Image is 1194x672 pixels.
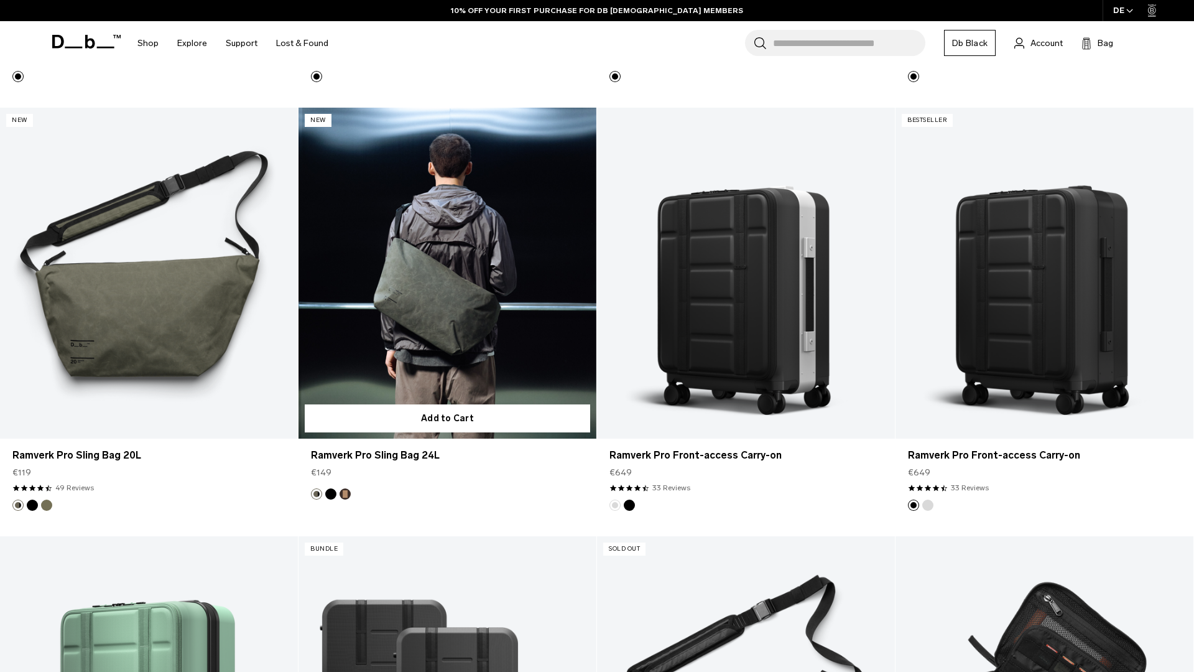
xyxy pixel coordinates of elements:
button: Bag [1081,35,1113,50]
button: Black Out [27,500,38,511]
span: €649 [609,466,632,479]
button: Black Out [311,71,322,82]
a: 33 reviews [951,482,989,493]
button: Black Out [609,71,621,82]
button: Silver [922,500,933,511]
a: Account [1014,35,1063,50]
button: Forest Green [12,500,24,511]
button: Add to Cart [305,404,590,432]
button: Espresso [340,488,351,500]
button: Black Out [12,71,24,82]
a: Ramverk Pro Sling Bag 24L [311,448,584,463]
button: Black Out [908,500,919,511]
span: €649 [908,466,930,479]
a: 49 reviews [55,482,94,493]
span: €149 [311,466,331,479]
p: Bundle [305,543,343,556]
a: Explore [177,21,207,65]
p: Sold Out [603,543,646,556]
p: New [305,114,331,127]
a: 10% OFF YOUR FIRST PURCHASE FOR DB [DEMOGRAPHIC_DATA] MEMBERS [451,5,743,16]
a: Ramverk Pro Front-access Carry-on [908,448,1181,463]
p: Bestseller [902,114,953,127]
a: Ramverk Pro Sling Bag 20L [12,448,285,463]
a: Support [226,21,257,65]
a: Shop [137,21,159,65]
button: Silver [609,500,621,511]
a: 33 reviews [652,482,690,493]
button: Black Out [325,488,336,500]
span: Bag [1098,37,1113,50]
a: Ramverk Pro Front-access Carry-on [609,448,882,463]
span: €119 [12,466,31,479]
button: Black Out [624,500,635,511]
a: Ramverk Pro Front-access Carry-on [597,108,895,439]
button: Forest Green [311,488,322,500]
button: Black Out [908,71,919,82]
a: Ramverk Pro Front-access Carry-on [895,108,1193,439]
span: Account [1030,37,1063,50]
nav: Main Navigation [128,21,338,65]
a: Db Black [944,30,996,56]
p: New [6,114,33,127]
button: Mash Green [41,500,52,511]
a: Ramverk Pro Sling Bag 24L [298,108,596,439]
a: Lost & Found [276,21,328,65]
